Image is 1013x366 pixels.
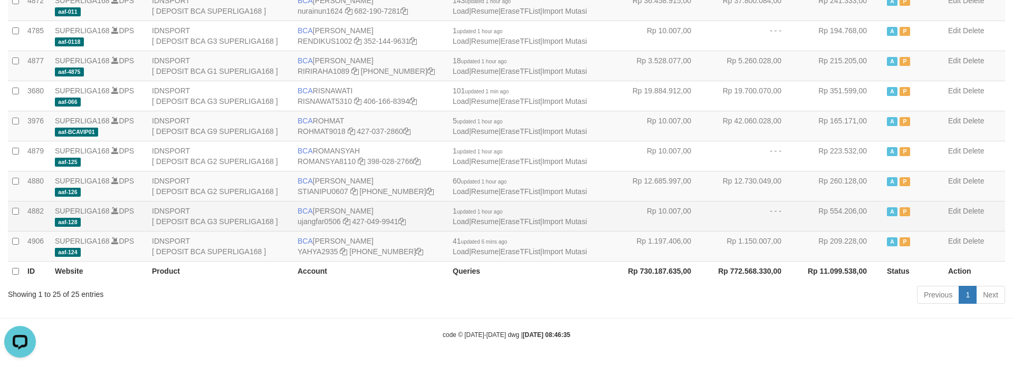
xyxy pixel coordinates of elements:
td: Rp 42.060.028,00 [707,111,797,141]
a: Load [453,157,469,166]
td: Rp 10.007,00 [617,111,707,141]
span: aaf-128 [55,218,81,227]
a: SUPERLIGA168 [55,117,110,125]
td: Rp 10.007,00 [617,21,707,51]
a: Import Mutasi [542,127,587,136]
span: aaf-0118 [55,37,84,46]
span: Active [887,87,897,96]
a: Copy nurainun1624 to clipboard [345,7,352,15]
td: IDNSPORT [ DEPOSIT BCA G2 SUPERLIGA168 ] [148,141,293,171]
span: Active [887,237,897,246]
span: BCA [298,86,313,95]
a: Edit [948,147,961,155]
td: [PERSON_NAME] [PHONE_NUMBER] [293,171,448,201]
th: Product [148,261,293,281]
a: Delete [963,177,984,185]
a: Delete [963,56,984,65]
td: Rp 260.128,00 [797,171,883,201]
td: 3976 [23,111,51,141]
a: Edit [948,56,961,65]
td: Rp 10.007,00 [617,201,707,231]
td: IDNSPORT [ DEPOSIT BCA G2 SUPERLIGA168 ] [148,171,293,201]
td: 4882 [23,201,51,231]
span: | | | [453,56,587,75]
td: ROHMAT 427-037-2860 [293,111,448,141]
span: 1 [453,147,503,155]
td: DPS [51,111,148,141]
th: Action [944,261,1005,281]
td: 4879 [23,141,51,171]
a: Import Mutasi [542,187,587,196]
th: ID [23,261,51,281]
span: Paused [900,27,910,36]
a: EraseTFList [501,217,540,226]
button: Open LiveChat chat widget [4,4,36,36]
span: aaf-011 [55,7,81,16]
span: | | | [453,177,587,196]
a: nurainun1624 [298,7,343,15]
span: BCA [298,147,313,155]
a: Copy 3980282766 to clipboard [413,157,421,166]
a: Load [453,217,469,226]
td: DPS [51,81,148,111]
span: 18 [453,56,506,65]
a: Edit [948,26,961,35]
a: Copy 6821907281 to clipboard [400,7,408,15]
td: Rp 215.205,00 [797,51,883,81]
span: Active [887,27,897,36]
td: Rp 165.171,00 [797,111,883,141]
a: Load [453,187,469,196]
span: updated 1 hour ago [461,59,507,64]
span: Paused [900,147,910,156]
span: aaf-125 [55,158,81,167]
td: RISNAWATI 406-166-8394 [293,81,448,111]
td: Rp 12.685.997,00 [617,171,707,201]
th: Status [883,261,944,281]
a: Edit [948,237,961,245]
th: Website [51,261,148,281]
span: updated 1 hour ago [457,149,503,155]
td: Rp 554.206,00 [797,201,883,231]
td: DPS [51,231,148,261]
span: Active [887,57,897,66]
span: aaf-4875 [55,68,84,76]
small: code © [DATE]-[DATE] dwg | [443,331,570,339]
td: [PERSON_NAME] 427-049-9941 [293,201,448,231]
span: updated 1 hour ago [457,28,503,34]
a: Copy 3521449631 to clipboard [409,37,417,45]
a: SUPERLIGA168 [55,237,110,245]
th: Rp 730.187.635,00 [617,261,707,281]
td: DPS [51,201,148,231]
td: 4877 [23,51,51,81]
th: Account [293,261,448,281]
a: Load [453,247,469,256]
td: Rp 351.599,00 [797,81,883,111]
a: EraseTFList [501,37,540,45]
span: Paused [900,207,910,216]
span: updated 6 mins ago [461,239,508,245]
span: 1 [453,26,503,35]
span: | | | [453,147,587,166]
a: Copy RENDIKUS1002 to clipboard [354,37,361,45]
a: EraseTFList [501,187,540,196]
span: aaf-124 [55,248,81,257]
td: Rp 12.730.049,00 [707,171,797,201]
td: IDNSPORT [ DEPOSIT BCA G1 SUPERLIGA168 ] [148,51,293,81]
td: Rp 1.150.007,00 [707,231,797,261]
a: Copy ujangfar0506 to clipboard [343,217,350,226]
a: Load [453,7,469,15]
td: Rp 223.532,00 [797,141,883,171]
a: SUPERLIGA168 [55,147,110,155]
td: Rp 209.228,00 [797,231,883,261]
span: Paused [900,117,910,126]
span: aaf-126 [55,188,81,197]
a: Resume [471,247,499,256]
span: | | | [453,117,587,136]
span: | | | [453,237,587,256]
td: ROMANSYAH 398-028-2766 [293,141,448,171]
a: Copy RISNAWAT5310 to clipboard [354,97,361,105]
a: Copy YAHYA2935 to clipboard [340,247,347,256]
a: Load [453,97,469,105]
a: Edit [948,86,961,95]
span: Paused [900,87,910,96]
